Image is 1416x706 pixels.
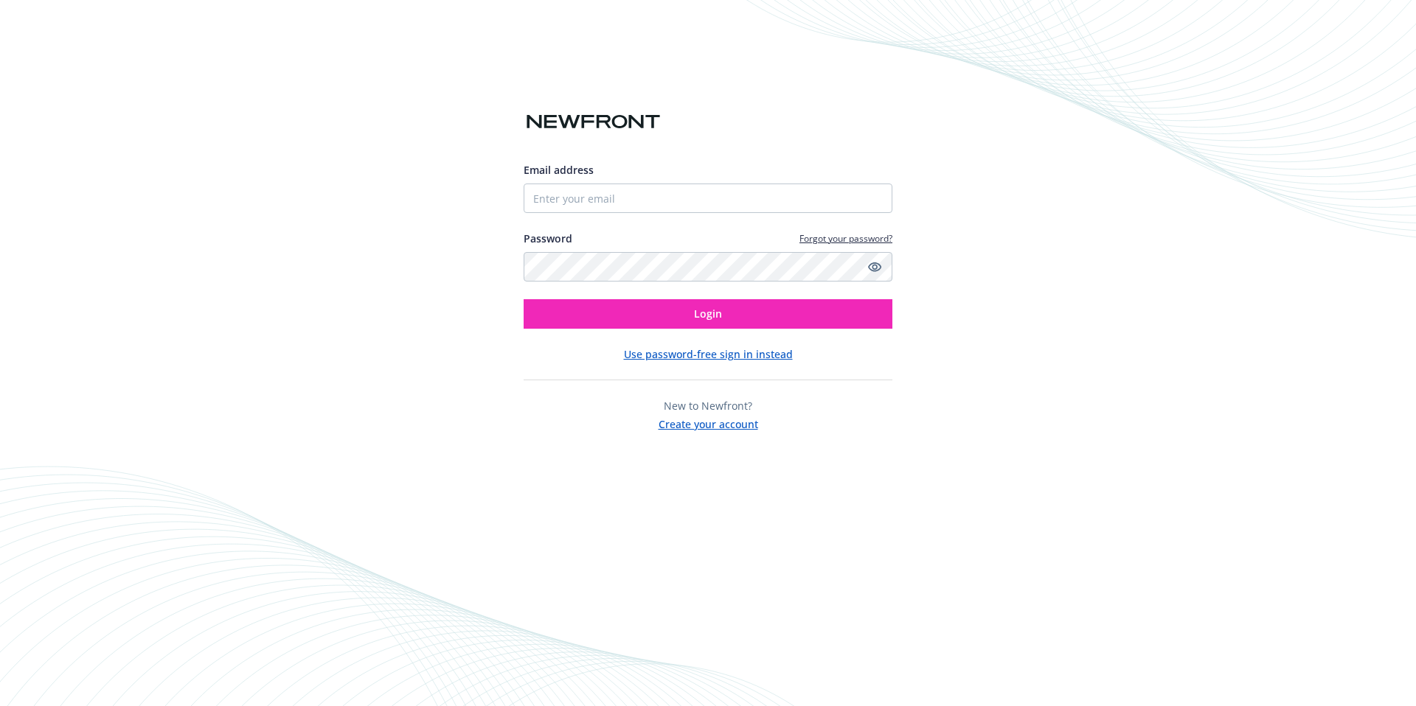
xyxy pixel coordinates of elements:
[524,163,594,177] span: Email address
[524,109,663,135] img: Newfront logo
[524,252,892,282] input: Enter your password
[524,299,892,329] button: Login
[694,307,722,321] span: Login
[659,413,758,432] button: Create your account
[524,184,892,213] input: Enter your email
[524,231,572,246] label: Password
[624,346,793,362] button: Use password-free sign in instead
[866,258,884,276] a: Show password
[799,232,892,245] a: Forgot your password?
[664,399,752,413] span: New to Newfront?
